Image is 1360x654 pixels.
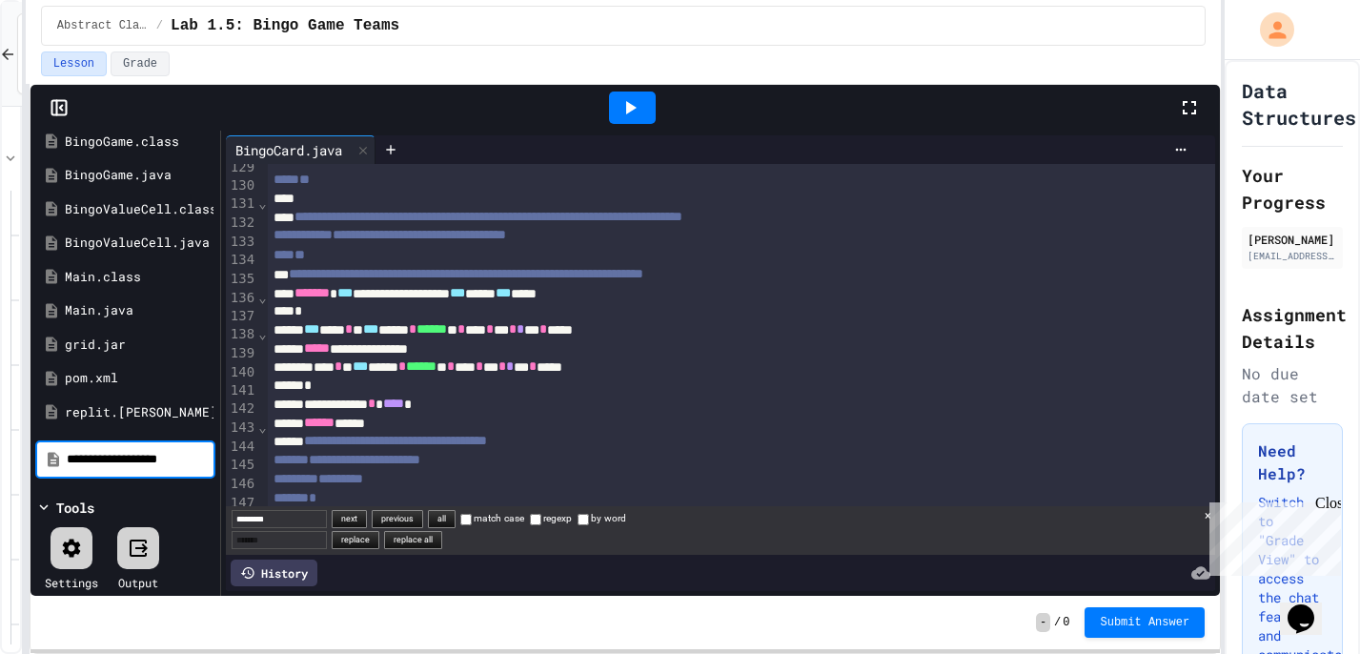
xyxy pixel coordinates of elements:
[226,475,257,494] div: 146
[226,251,257,270] div: 134
[226,270,257,289] div: 135
[1258,439,1327,485] h3: Need Help?
[1280,578,1341,635] iframe: chat widget
[232,531,327,549] input: Replace
[257,290,267,305] span: Fold line
[257,419,267,435] span: Fold line
[226,325,257,344] div: 138
[1242,301,1343,355] h2: Assignment Details
[65,403,213,422] div: replit.[PERSON_NAME]
[1242,162,1343,215] h2: Your Progress
[1100,615,1189,630] span: Submit Answer
[226,344,257,363] div: 139
[1242,362,1343,408] div: No due date set
[530,514,541,525] input: regexp
[226,176,257,194] div: 130
[8,8,132,121] div: Chat with us now!Close
[428,510,456,528] button: all
[226,307,257,326] div: 137
[226,158,257,177] div: 129
[41,51,107,76] button: Lesson
[226,214,257,233] div: 132
[45,574,98,591] div: Settings
[578,514,589,525] input: by word
[65,234,213,253] div: BingoValueCell.java
[1063,615,1069,630] span: 0
[226,399,257,419] div: 142
[226,140,352,160] div: BingoCard.java
[1036,613,1050,632] span: -
[65,268,213,287] div: Main.class
[56,498,94,518] div: Tools
[65,133,213,152] div: BingoGame.class
[1240,8,1299,51] div: My Account
[156,18,163,33] span: /
[226,194,257,214] div: 131
[226,438,257,457] div: 144
[257,326,267,341] span: Fold line
[1248,231,1337,248] div: [PERSON_NAME]
[372,510,423,528] button: previous
[232,510,327,528] input: Find
[226,135,376,164] div: BingoCard.java
[57,18,149,33] span: Abstract Classes
[332,531,379,549] button: replace
[460,514,472,525] input: match case
[257,195,267,211] span: Fold line
[226,381,257,400] div: 141
[65,200,213,219] div: BingoValueCell.class
[1054,615,1061,630] span: /
[65,369,213,388] div: pom.xml
[65,166,213,185] div: BingoGame.java
[226,363,257,381] div: 140
[530,513,572,523] label: regexp
[1248,249,1337,263] div: [EMAIL_ADDRESS][DOMAIN_NAME]
[226,419,257,438] div: 143
[226,456,257,475] div: 145
[384,531,442,549] button: replace all
[226,289,257,307] div: 136
[1085,607,1205,638] button: Submit Answer
[578,513,626,523] label: by word
[111,51,170,76] button: Grade
[226,233,257,252] div: 133
[65,336,213,355] div: grid.jar
[1242,77,1356,131] h1: Data Structures
[65,301,213,320] div: Main.java
[226,494,257,513] div: 147
[171,14,399,37] span: Lab 1.5: Bingo Game Teams
[460,513,524,523] label: match case
[1202,495,1341,576] iframe: chat widget
[332,510,367,528] button: next
[118,574,158,591] div: Output
[231,560,317,586] div: History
